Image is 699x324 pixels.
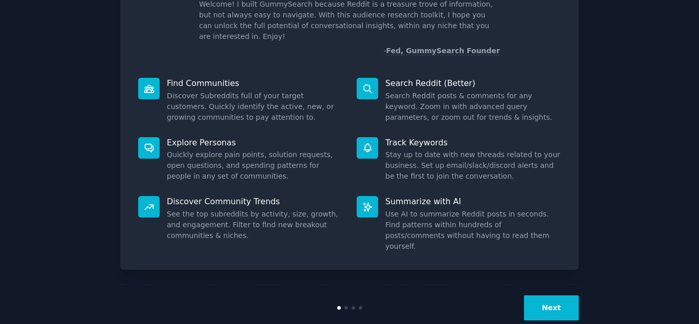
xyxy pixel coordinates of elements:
a: Fed, GummySearch Founder [386,47,500,55]
div: - [383,46,500,56]
p: Explore Personas [167,137,342,148]
dd: Quickly explore pain points, solution requests, open questions, and spending patterns for people ... [167,149,342,182]
dd: See the top subreddits by activity, size, growth, and engagement. Filter to find new breakout com... [167,209,342,241]
p: Search Reddit (Better) [385,78,561,89]
p: Summarize with AI [385,196,561,207]
dd: Discover Subreddits full of your target customers. Quickly identify the active, new, or growing c... [167,91,342,123]
dd: Stay up to date with new threads related to your business. Set up email/slack/discord alerts and ... [385,149,561,182]
dd: Search Reddit posts & comments for any keyword. Zoom in with advanced query parameters, or zoom o... [385,91,561,123]
button: Next [524,295,579,320]
p: Discover Community Trends [167,196,342,207]
p: Track Keywords [385,137,561,148]
dd: Use AI to summarize Reddit posts in seconds. Find patterns within hundreds of posts/comments with... [385,209,561,252]
p: Find Communities [167,78,342,89]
